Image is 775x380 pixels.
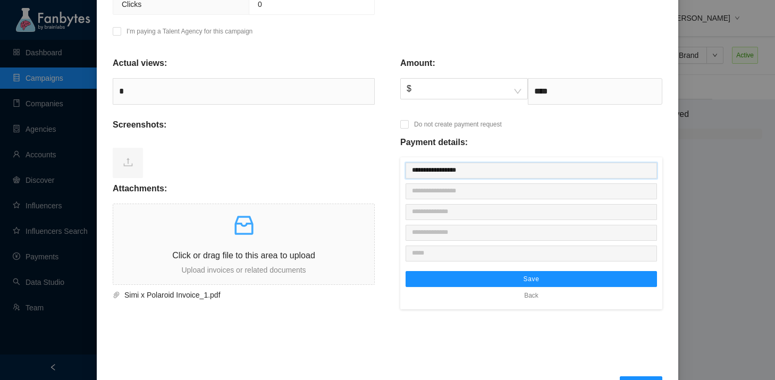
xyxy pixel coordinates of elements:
span: inbox [231,213,257,238]
p: Click or drag file to this area to upload [113,249,374,262]
button: Back [516,287,546,304]
p: Actual views: [113,57,167,70]
p: I’m paying a Talent Agency for this campaign [127,26,252,37]
p: Screenshots: [113,119,166,131]
button: Save [406,271,657,287]
span: Back [524,290,538,301]
span: paper-clip [113,291,120,299]
p: Upload invoices or related documents [113,264,374,276]
span: Simi x Polaroid Invoice_1.pdf [120,289,362,301]
span: $ [407,79,521,99]
p: Amount: [400,57,435,70]
p: Payment details: [400,136,468,149]
p: Do not create payment request [414,119,502,130]
p: Attachments: [113,182,167,195]
span: inboxClick or drag file to this area to uploadUpload invoices or related documents [113,204,374,284]
span: Save [523,275,539,283]
span: upload [123,157,133,167]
